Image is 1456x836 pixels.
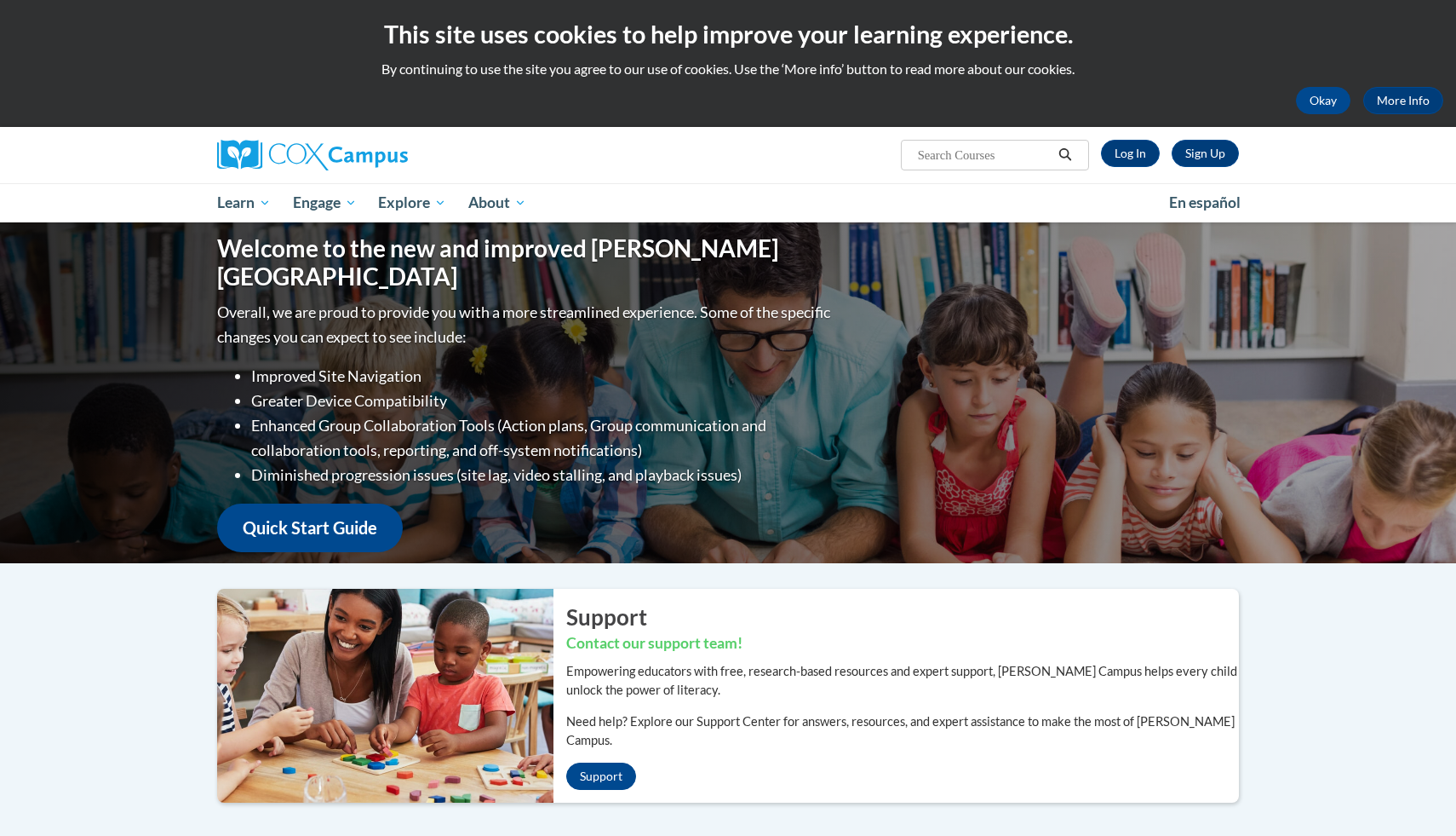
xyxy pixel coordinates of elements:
[457,183,537,222] a: About
[217,504,403,552] a: Quick Start Guide
[566,602,1239,632] h2: Support
[192,183,1264,222] div: Main menu
[217,140,408,170] img: Cox Campus
[1158,185,1252,221] a: En español
[13,17,1443,51] h2: This site uses cookies to help improve your learning experience.
[217,300,834,349] p: Overall, we are proud to provide you with a more streamlined experience. Some of the specific cha...
[566,763,636,790] a: Support
[293,193,357,213] span: Engage
[1169,193,1241,211] span: En español
[251,364,834,389] li: Improved Site Navigation
[1052,145,1078,165] button: Search
[217,234,834,291] h1: Welcome to the new and improved [PERSON_NAME][GEOGRAPHIC_DATA]
[367,183,457,222] a: Explore
[13,60,1443,78] p: By continuing to use the site you agree to our use of cookies. Use the ‘More info’ button to read...
[378,193,446,213] span: Explore
[1363,87,1443,114] a: More Info
[916,145,1052,165] input: Search Courses
[251,413,834,463] li: Enhanced Group Collaboration Tools (Action plans, Group communication and collaboration tools, re...
[468,193,526,213] span: About
[217,193,271,213] span: Learn
[251,463,834,487] li: Diminished progression issues (site lag, video stalling, and playback issues)
[566,662,1239,700] p: Empowering educators with free, research-based resources and expert support, [PERSON_NAME] Campus...
[206,183,282,222] a: Learn
[566,633,1239,654] h3: Contact our support team!
[217,140,541,170] a: Cox Campus
[204,589,553,802] img: ...
[566,712,1239,750] p: Need help? Explore our Support Center for answers, resources, and expert assistance to make the m...
[282,183,368,222] a: Engage
[1296,87,1350,114] button: Okay
[1101,140,1160,167] a: Log In
[251,389,834,413] li: Greater Device Compatibility
[1172,140,1239,167] a: Register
